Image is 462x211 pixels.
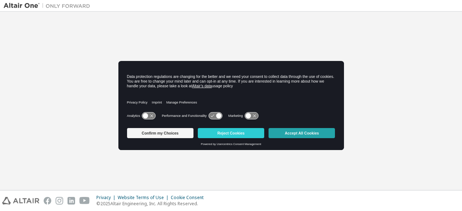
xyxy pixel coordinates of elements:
[96,201,208,207] p: © 2025 Altair Engineering, Inc. All Rights Reserved.
[79,197,90,205] img: youtube.svg
[44,197,51,205] img: facebook.svg
[118,195,171,201] div: Website Terms of Use
[56,197,63,205] img: instagram.svg
[2,197,39,205] img: altair_logo.svg
[4,2,94,9] img: Altair One
[96,195,118,201] div: Privacy
[67,197,75,205] img: linkedin.svg
[171,195,208,201] div: Cookie Consent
